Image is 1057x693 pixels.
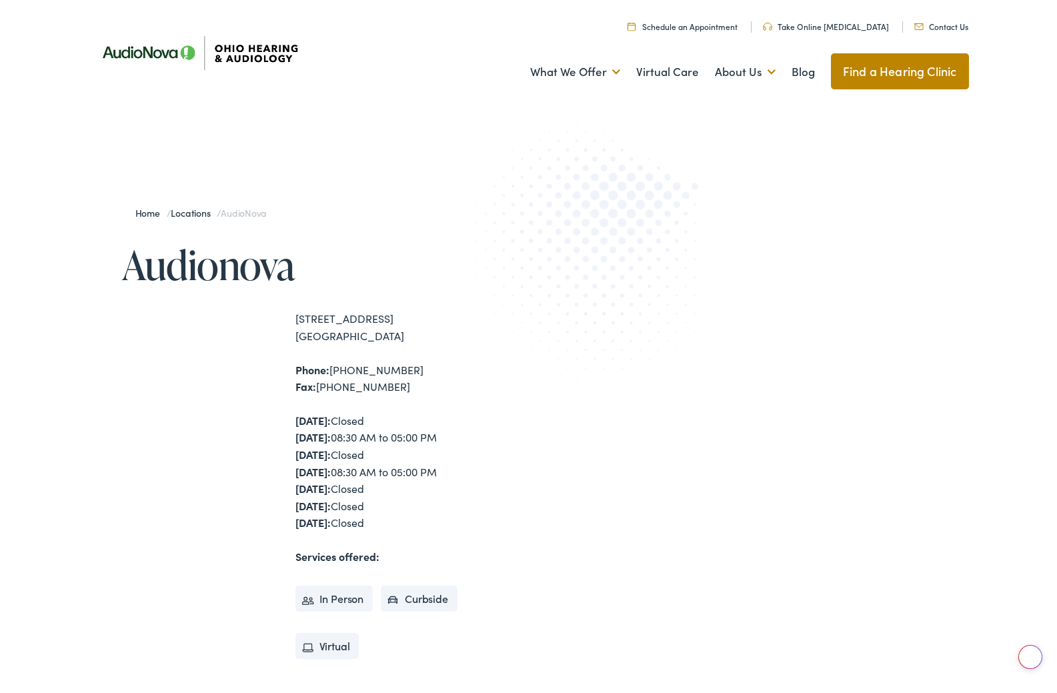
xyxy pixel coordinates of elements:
[295,430,331,444] strong: [DATE]:
[715,47,776,97] a: About Us
[381,586,457,612] li: Curbside
[763,23,772,31] img: Headphones icone to schedule online hearing test in Cincinnati, OH
[171,206,217,219] a: Locations
[295,481,331,496] strong: [DATE]:
[295,310,529,344] div: [STREET_ADDRESS] [GEOGRAPHIC_DATA]
[628,21,738,32] a: Schedule an Appointment
[792,47,815,97] a: Blog
[295,464,331,479] strong: [DATE]:
[295,413,331,428] strong: [DATE]:
[135,206,167,219] a: Home
[135,206,267,219] span: / /
[295,633,359,660] li: Virtual
[763,21,889,32] a: Take Online [MEDICAL_DATA]
[914,23,924,30] img: Mail icon representing email contact with Ohio Hearing in Cincinnati, OH
[295,515,331,530] strong: [DATE]:
[295,362,329,377] strong: Phone:
[831,53,969,89] a: Find a Hearing Clinic
[636,47,699,97] a: Virtual Care
[295,412,529,532] div: Closed 08:30 AM to 05:00 PM Closed 08:30 AM to 05:00 PM Closed Closed Closed
[221,206,266,219] span: AudioNova
[295,586,373,612] li: In Person
[914,21,968,32] a: Contact Us
[295,498,331,513] strong: [DATE]:
[295,549,379,564] strong: Services offered:
[628,22,636,31] img: Calendar Icon to schedule a hearing appointment in Cincinnati, OH
[530,47,620,97] a: What We Offer
[122,243,529,287] h1: Audionova
[295,362,529,396] div: [PHONE_NUMBER] [PHONE_NUMBER]
[295,379,316,394] strong: Fax:
[295,447,331,462] strong: [DATE]:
